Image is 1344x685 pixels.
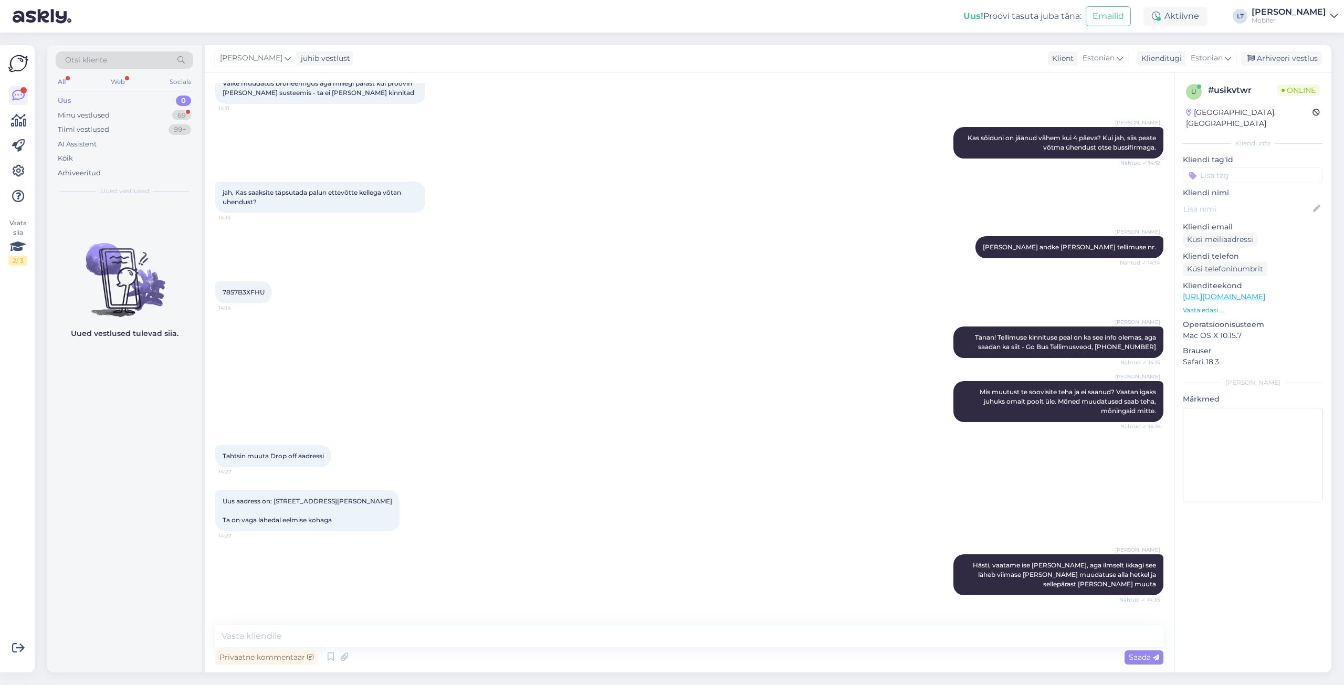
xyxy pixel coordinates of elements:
img: No chats [47,224,202,319]
p: Märkmed [1183,394,1323,405]
span: Saada [1129,652,1159,662]
span: [PERSON_NAME] andke [PERSON_NAME] tellimuse nr. [983,243,1156,251]
p: Safari 18.3 [1183,356,1323,367]
span: 14:27 [218,468,258,476]
div: AI Assistent [58,139,97,150]
div: 99+ [169,124,191,135]
span: Online [1277,85,1320,96]
div: Klient [1048,53,1074,64]
div: Vaata siia [8,218,27,266]
div: Aktiivne [1143,7,1207,26]
span: Estonian [1083,52,1115,64]
div: # usikvtwr [1208,84,1277,97]
div: Web [109,75,127,89]
div: [PERSON_NAME] [1183,378,1323,387]
p: Kliendi telefon [1183,251,1323,262]
p: Kliendi tag'id [1183,154,1323,165]
input: Lisa nimi [1183,203,1311,215]
img: Askly Logo [8,54,28,73]
div: Arhiveeritud [58,168,101,178]
span: Kas sõiduni on jäänud vähem kui 4 päeva? Kui jah, siis peate võtma ühendust otse bussifirmaga. [968,134,1158,151]
span: Nähtud ✓ 14:35 [1119,596,1160,604]
a: [URL][DOMAIN_NAME] [1183,292,1265,301]
div: 0 [176,96,191,106]
span: Nähtud ✓ 14:14 [1120,259,1160,267]
span: [PERSON_NAME] [1115,228,1160,236]
p: Uued vestlused tulevad siia. [71,328,178,339]
a: [PERSON_NAME]Mobifer [1252,8,1338,25]
span: Uued vestlused [100,186,149,196]
p: Operatsioonisüsteem [1183,319,1323,330]
span: [PERSON_NAME] [1115,546,1160,554]
span: Estonian [1191,52,1223,64]
span: 14:11 [218,104,258,112]
span: Mis muutust te soovisite teha ja ei saanud? Vaatan igaks juhuks omalt poolt üle. Mõned muudatused... [980,388,1158,415]
p: Klienditeekond [1183,280,1323,291]
span: [PERSON_NAME] [1115,373,1160,381]
span: Nähtud ✓ 14:12 [1120,159,1160,167]
div: Arhiveeri vestlus [1241,51,1322,66]
div: 2 / 3 [8,256,27,266]
span: Hästi, vaatame ise [PERSON_NAME], aga ilmselt ikkagi see läheb viimase [PERSON_NAME] muudatuse al... [973,561,1158,588]
div: Minu vestlused [58,110,110,121]
div: LT [1233,9,1247,24]
div: Uus [58,96,71,106]
div: Socials [167,75,193,89]
input: Lisa tag [1183,167,1323,183]
p: Kliendi nimi [1183,187,1323,198]
div: Tiimi vestlused [58,124,109,135]
span: 14:27 [218,532,258,540]
span: Tahtsin muuta Drop off aadressi [223,452,324,460]
span: 14:14 [218,304,258,312]
span: jah, Kas saaksite täpsutada palun ettevõtte kellega võtan uhendust? [223,188,403,206]
div: Mobifer [1252,16,1326,25]
span: Tänan! Tellimuse kinnituse peal on ka see info olemas, aga saadan ka siit - Go Bus Tellimusveod, ... [975,333,1158,351]
span: Nähtud ✓ 14:16 [1120,423,1160,430]
div: Kliendi info [1183,139,1323,148]
span: [PERSON_NAME] [1115,318,1160,326]
div: 69 [172,110,191,121]
span: [PERSON_NAME] [220,52,282,64]
b: Uus! [963,11,983,21]
div: All [56,75,68,89]
button: Emailid [1086,6,1131,26]
span: 78S7B3XFHU [223,288,265,296]
p: Brauser [1183,345,1323,356]
div: Privaatne kommentaar [215,650,318,665]
div: Kõik [58,153,73,164]
div: Küsi telefoninumbrit [1183,262,1267,276]
div: Proovi tasuta juba täna: [963,10,1081,23]
span: u [1191,88,1196,96]
div: Küsi meiliaadressi [1183,233,1257,247]
span: Otsi kliente [65,55,107,66]
span: 14:13 [218,214,258,222]
div: [PERSON_NAME] [1252,8,1326,16]
span: [PERSON_NAME] [1115,119,1160,127]
div: [GEOGRAPHIC_DATA], [GEOGRAPHIC_DATA] [1186,107,1312,129]
div: juhib vestlust [297,53,350,64]
p: Kliendi email [1183,222,1323,233]
span: Nähtud ✓ 14:15 [1120,359,1160,366]
p: Mac OS X 10.15.7 [1183,330,1323,341]
span: Uus aadress on: [STREET_ADDRESS][PERSON_NAME] Ta on vaga lahedal eelmise kohaga [223,497,392,524]
div: Klienditugi [1137,53,1182,64]
p: Vaata edasi ... [1183,305,1323,315]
